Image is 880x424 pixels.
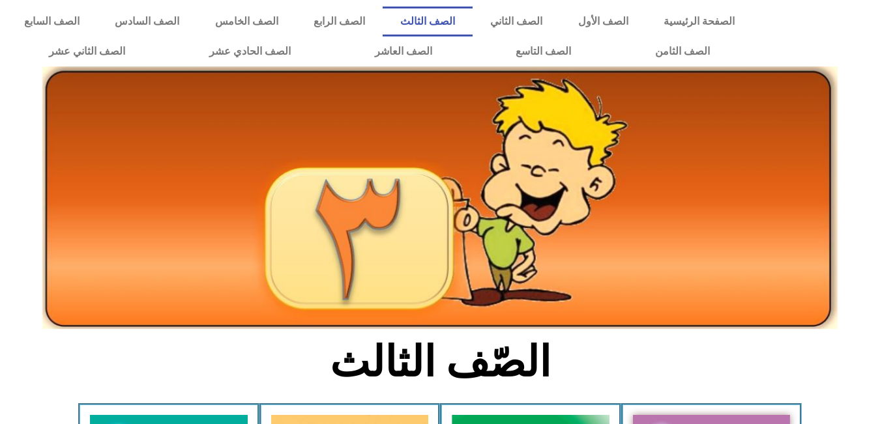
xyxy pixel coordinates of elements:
a: الصفحة الرئيسية [646,7,752,36]
a: الصف الثامن [613,36,752,66]
a: الصف الثاني عشر [7,36,167,66]
a: الصف التاسع [474,36,613,66]
a: الصف الخامس [198,7,296,36]
a: الصف الأول [560,7,645,36]
a: الصف السابع [7,7,97,36]
a: الصف الثالث [383,7,473,36]
a: الصف السادس [97,7,197,36]
h2: الصّف الثالث [225,337,656,388]
a: الصف العاشر [332,36,474,66]
a: الصف الثاني [473,7,560,36]
a: الصف الحادي عشر [167,36,332,66]
a: الصف الرابع [296,7,383,36]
